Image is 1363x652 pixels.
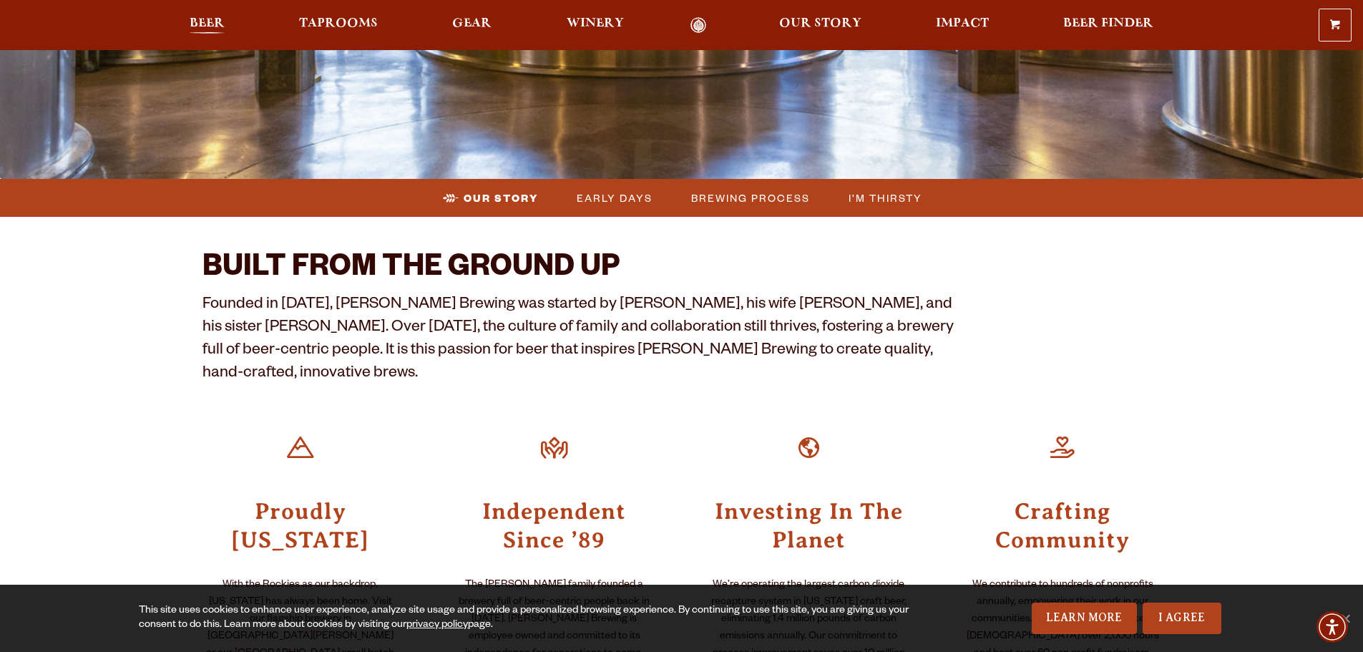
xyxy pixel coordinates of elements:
[443,17,501,34] a: Gear
[1032,603,1137,634] a: Learn More
[964,495,1161,554] h3: Crafting Community
[577,188,653,208] span: Early Days
[290,17,387,34] a: Taprooms
[672,17,726,34] a: Odell Home
[710,495,907,554] h3: Investing In The Planet
[567,18,624,29] span: Winery
[139,604,914,633] div: This site uses cookies to enhance user experience, analyze site usage and provide a personalized ...
[770,17,871,34] a: Our Story
[557,17,633,34] a: Winery
[936,18,989,29] span: Impact
[691,188,810,208] span: Brewing Process
[1054,17,1163,34] a: Beer Finder
[568,188,660,208] a: Early Days
[202,495,399,554] h3: Proudly [US_STATE]
[1143,603,1221,634] a: I Agree
[202,295,958,386] p: Founded in [DATE], [PERSON_NAME] Brewing was started by [PERSON_NAME], his wife [PERSON_NAME], an...
[927,17,998,34] a: Impact
[683,188,817,208] a: Brewing Process
[849,188,922,208] span: I’m Thirsty
[434,188,545,208] a: Our Story
[1063,18,1153,29] span: Beer Finder
[202,253,958,287] h2: BUILT FROM THE GROUND UP
[299,18,378,29] span: Taprooms
[840,188,929,208] a: I’m Thirsty
[779,18,861,29] span: Our Story
[456,495,653,554] h3: Independent Since ’89
[464,188,538,208] span: Our Story
[406,620,468,631] a: privacy policy
[1316,611,1348,643] div: Accessibility Menu
[452,18,492,29] span: Gear
[180,17,234,34] a: Beer
[190,18,225,29] span: Beer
